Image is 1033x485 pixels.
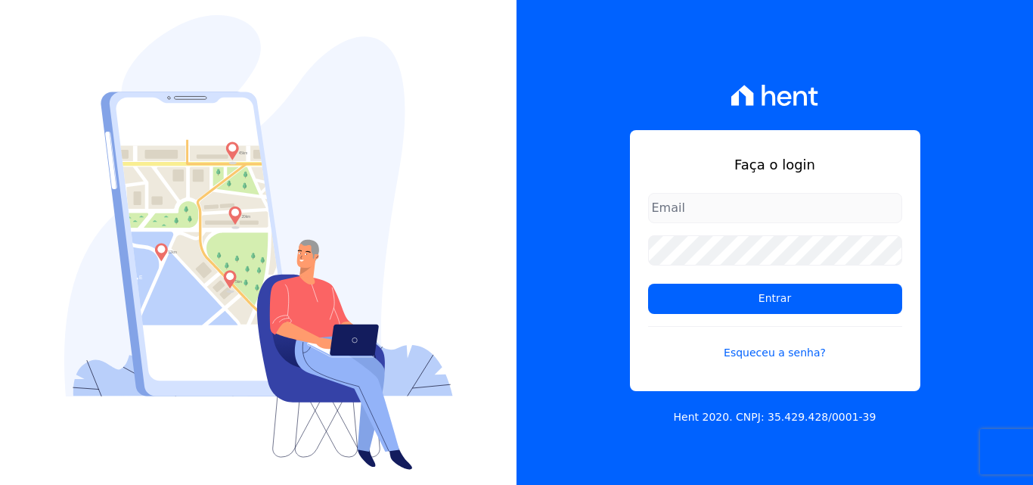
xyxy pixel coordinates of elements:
a: Esqueceu a senha? [648,326,902,361]
input: Email [648,193,902,223]
input: Entrar [648,284,902,314]
h1: Faça o login [648,154,902,175]
p: Hent 2020. CNPJ: 35.429.428/0001-39 [674,409,876,425]
img: Login [64,15,453,470]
